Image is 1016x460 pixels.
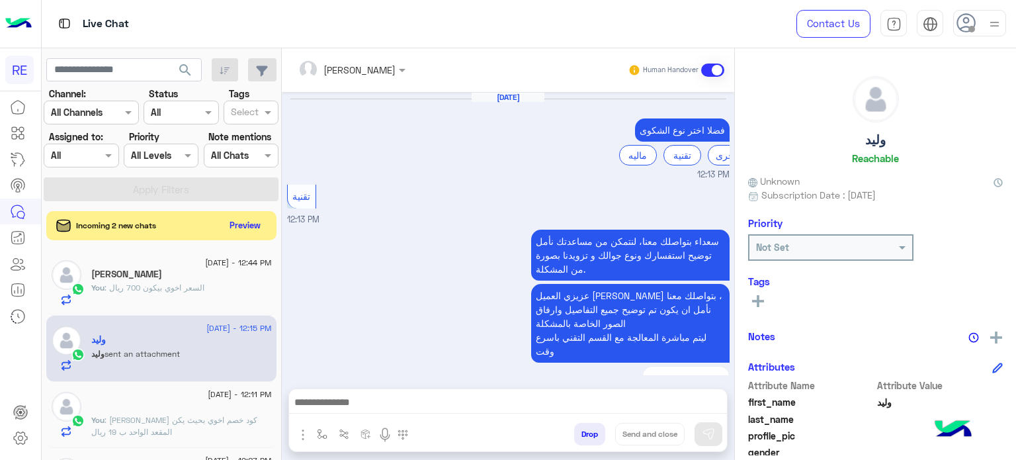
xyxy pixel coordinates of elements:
div: ماليه [619,145,657,165]
img: profile [986,16,1003,32]
span: Attribute Name [748,379,874,392]
div: اخرى [708,145,745,165]
span: السعر اخوي بيكون 700 ريال [105,283,204,293]
span: gender [748,445,874,459]
h6: Reachable [852,152,899,164]
div: RE [5,56,34,84]
button: search [169,58,202,87]
label: Priority [129,130,159,144]
button: create order [355,423,377,445]
span: وليد [877,395,1003,409]
img: select flow [317,429,327,439]
img: send attachment [295,427,311,443]
img: defaultAdmin.png [52,392,81,422]
p: 10/8/2025, 12:13 PM [635,118,730,142]
img: WhatsApp [71,414,85,428]
span: Unknown [748,174,800,188]
img: WhatsApp [71,283,85,296]
img: Logo [5,10,32,38]
label: Status [149,87,178,101]
span: first_name [748,395,874,409]
span: Attribute Value [877,379,1003,392]
span: 12:13 PM [697,169,730,181]
img: make a call [398,430,408,440]
h6: Attributes [748,361,795,373]
span: تقنية [292,191,310,202]
span: [DATE] - 12:15 PM [206,322,271,334]
h6: Tags [748,275,1003,287]
h5: وليد [91,334,106,345]
label: Note mentions [208,130,271,144]
label: Tags [229,87,249,101]
p: Live Chat [83,15,129,33]
h6: Priority [748,217,783,229]
img: notes [968,332,979,343]
button: Apply Filters [44,177,278,201]
img: add [990,332,1002,344]
span: [DATE] - 12:44 PM [205,257,271,269]
img: send message [702,428,715,441]
span: profile_pic [748,429,874,443]
img: defaultAdmin.png [52,260,81,290]
img: tab [923,17,938,32]
img: defaultAdmin.png [52,326,81,355]
a: tab [880,10,907,38]
img: tab [886,17,902,32]
h5: وليد [865,132,886,148]
div: تقنية [663,145,701,165]
img: send voice note [377,427,393,443]
p: 10/8/2025, 12:13 PM [531,230,730,281]
img: defaultAdmin.png [853,77,898,122]
button: Trigger scenario [333,423,355,445]
span: null [877,445,1003,459]
h6: [DATE] [472,93,544,102]
img: tab [56,15,73,32]
span: sent an attachment [105,349,180,359]
img: WhatsApp [71,348,85,361]
span: You [91,415,105,425]
span: Subscription Date : [DATE] [761,188,876,202]
button: select flow [312,423,333,445]
p: 10/8/2025, 12:13 PM [531,284,730,363]
span: [DATE] - 12:11 PM [208,389,271,400]
span: search [177,62,193,78]
span: راح نسويلك كود خصم اخوي بحيث يكن المقعد الواحد ب 19 ريال [91,415,257,437]
img: create order [360,429,371,439]
label: Channel: [49,87,86,101]
button: Send and close [615,423,685,445]
span: last_name [748,412,874,426]
span: You [91,283,105,293]
span: وليد [91,349,105,359]
button: Drop [574,423,605,445]
div: Select [229,105,259,122]
label: Assigned to: [49,130,103,144]
img: hulul-logo.png [930,407,976,453]
img: Trigger scenario [339,429,349,439]
span: 12:13 PM [287,214,319,224]
h6: Notes [748,330,775,342]
h5: ابو ريتان محمد عثمان [91,269,162,280]
span: Incoming 2 new chats [76,220,156,232]
small: Human Handover [643,65,698,75]
button: Preview [224,216,267,235]
a: Contact Us [796,10,870,38]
